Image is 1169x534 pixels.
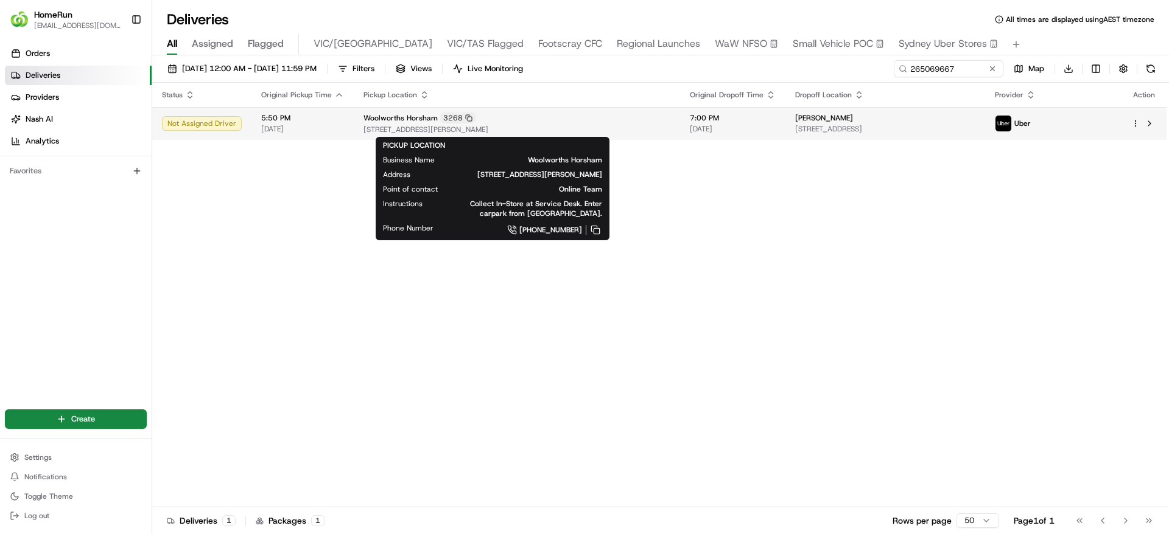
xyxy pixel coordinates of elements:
span: Log out [24,511,49,521]
span: Woolworths Horsham [363,113,438,123]
span: WaW NFSO [715,36,767,51]
span: Orders [26,48,50,59]
a: [PHONE_NUMBER] [453,223,602,237]
span: [DATE] [690,124,776,134]
input: Type to search [894,60,1003,77]
button: Settings [5,449,147,466]
button: Live Monitoring [448,60,528,77]
img: HomeRun [10,10,29,29]
span: Instructions [383,199,423,209]
span: Point of contact [383,184,438,194]
span: Footscray CFC [538,36,602,51]
img: uber-new-logo.jpeg [995,116,1011,131]
span: PICKUP LOCATION [383,140,445,150]
span: [PHONE_NUMBER] [519,225,582,235]
span: Collect In-Store at Service Desk. Enter carpark from [GEOGRAPHIC_DATA]. [442,199,602,218]
span: All [167,36,177,51]
span: [DATE] [261,124,344,134]
span: Assigned [192,36,233,51]
span: Status [162,90,183,100]
span: Live Monitoring [468,63,523,74]
span: Analytics [26,136,59,147]
span: Dropoff Location [795,90,852,100]
button: HomeRun [34,9,72,21]
span: [STREET_ADDRESS] [795,124,975,134]
button: [EMAIL_ADDRESS][DOMAIN_NAME] [34,21,121,30]
span: 5:50 PM [261,113,344,123]
span: Toggle Theme [24,491,73,501]
span: Original Dropoff Time [690,90,764,100]
span: Online Team [457,184,602,194]
span: Nash AI [26,114,53,125]
button: Map [1008,60,1050,77]
span: Phone Number [383,223,434,233]
span: [DATE] 12:00 AM - [DATE] 11:59 PM [182,63,317,74]
a: Analytics [5,131,152,151]
a: Deliveries [5,66,152,85]
span: [STREET_ADDRESS][PERSON_NAME] [363,125,670,134]
button: [DATE] 12:00 AM - [DATE] 11:59 PM [162,60,322,77]
span: Create [71,414,95,425]
span: Map [1028,63,1044,74]
span: Provider [995,90,1023,100]
span: [STREET_ADDRESS][PERSON_NAME] [430,170,602,179]
span: Woolworths Horsham [454,155,602,165]
span: Flagged [248,36,284,51]
span: 7:00 PM [690,113,776,123]
a: Orders [5,44,152,63]
div: 3268 [440,113,476,123]
div: Deliveries [167,515,236,527]
button: Toggle Theme [5,488,147,505]
button: HomeRunHomeRun[EMAIL_ADDRESS][DOMAIN_NAME] [5,5,126,34]
button: Filters [332,60,380,77]
span: Filters [353,63,374,74]
span: Deliveries [26,70,60,81]
span: VIC/[GEOGRAPHIC_DATA] [314,36,432,51]
div: Action [1131,90,1157,100]
span: [PERSON_NAME] [795,113,853,123]
div: Packages [256,515,325,527]
a: Nash AI [5,109,152,129]
div: Page 1 of 1 [1014,515,1055,527]
span: Original Pickup Time [261,90,332,100]
button: Refresh [1142,60,1159,77]
span: All times are displayed using AEST timezone [1006,15,1154,24]
button: Views [390,60,437,77]
h1: Deliveries [167,10,229,29]
span: Small Vehicle POC [793,36,873,51]
div: 1 [311,515,325,526]
span: VIC/TAS Flagged [447,36,524,51]
span: Settings [24,453,52,462]
div: Favorites [5,161,147,181]
button: Log out [5,507,147,524]
span: Views [410,63,432,74]
span: Address [383,170,410,179]
span: Notifications [24,472,67,482]
span: Uber [1014,119,1031,128]
span: Providers [26,92,59,103]
p: Rows per page [893,515,952,527]
span: Business Name [383,155,435,165]
button: Notifications [5,468,147,485]
span: Sydney Uber Stores [899,36,987,51]
button: Create [5,409,147,429]
span: Regional Launches [617,36,700,51]
span: Pickup Location [363,90,417,100]
a: Providers [5,88,152,107]
div: 1 [222,515,236,526]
